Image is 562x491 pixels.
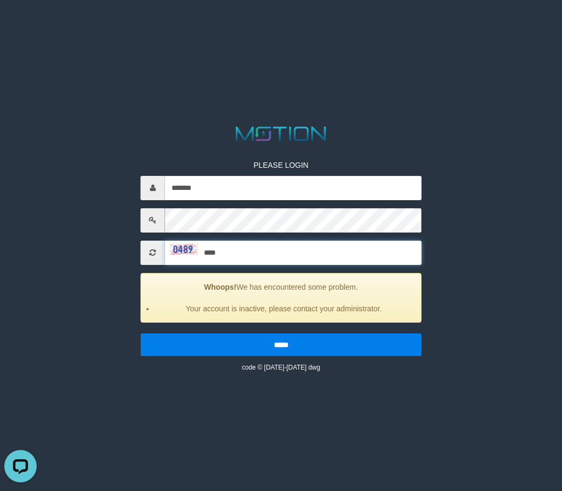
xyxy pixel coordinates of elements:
p: PLEASE LOGIN [141,160,422,171]
img: MOTION_logo.png [232,124,330,144]
li: Your account is inactive, please contact your administrator. [155,303,413,314]
strong: Whoops! [204,283,236,291]
small: code © [DATE]-[DATE] dwg [242,364,320,371]
button: Open LiveChat chat widget [4,4,37,37]
div: We has encountered some problem. [141,273,422,323]
img: captcha [170,244,197,255]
